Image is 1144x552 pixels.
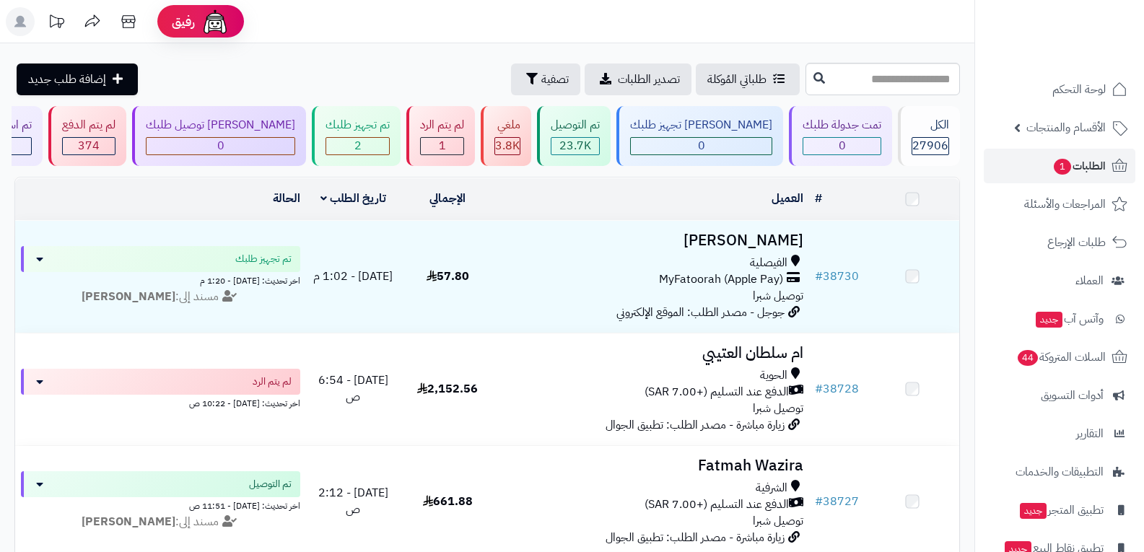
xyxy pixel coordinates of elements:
[429,190,466,207] a: الإجمالي
[62,117,115,133] div: لم يتم الدفع
[815,380,823,398] span: #
[753,512,803,530] span: توصيل شبرا
[21,395,300,410] div: اخر تحديث: [DATE] - 10:22 ص
[201,7,230,36] img: ai-face.png
[1016,462,1104,482] span: التطبيقات والخدمات
[495,137,520,154] span: 3.8K
[984,340,1135,374] a: السلات المتروكة44
[82,513,175,530] strong: [PERSON_NAME]
[309,106,403,166] a: تم تجهيز طلبك 2
[501,232,804,249] h3: [PERSON_NAME]
[1076,424,1104,444] span: التقارير
[28,71,106,88] span: إضافة طلب جديد
[786,106,895,166] a: تمت جدولة طلبك 0
[235,252,292,266] span: تم تجهيز طلبك
[354,137,362,154] span: 2
[63,138,115,154] div: 374
[10,514,311,530] div: مسند إلى:
[38,7,74,40] a: تحديثات المنصة
[21,497,300,512] div: اخر تحديث: [DATE] - 11:51 ص
[1036,312,1062,328] span: جديد
[760,367,787,384] span: الحوية
[630,117,772,133] div: [PERSON_NAME] تجهيز طلبك
[494,117,520,133] div: ملغي
[984,149,1135,183] a: الطلبات1
[172,13,195,30] span: رفيق
[249,477,292,491] span: تم التوصيل
[753,400,803,417] span: توصيل شبرا
[839,137,846,154] span: 0
[815,380,859,398] a: #38728
[313,268,393,285] span: [DATE] - 1:02 م
[146,117,295,133] div: [PERSON_NAME] توصيل طلبك
[217,137,224,154] span: 0
[984,72,1135,107] a: لوحة التحكم
[318,484,388,518] span: [DATE] - 2:12 ص
[696,63,800,95] a: طلباتي المُوكلة
[421,138,463,154] div: 1
[895,106,963,166] a: الكل27906
[1018,350,1038,366] span: 44
[551,138,599,154] div: 23682
[45,106,129,166] a: لم يتم الدفع 374
[912,137,948,154] span: 27906
[984,225,1135,260] a: طلبات الإرجاع
[645,384,789,400] span: الدفع عند التسليم (+7.00 SAR)
[417,380,478,398] span: 2,152.56
[129,106,309,166] a: [PERSON_NAME] توصيل طلبك 0
[78,137,100,154] span: 374
[753,287,803,305] span: توصيل شبرا
[645,496,789,513] span: الدفع عند التسليم (+7.00 SAR)
[1016,347,1106,367] span: السلات المتروكة
[756,480,787,496] span: الشرفية
[551,117,600,133] div: تم التوصيل
[1041,385,1104,406] span: أدوات التسويق
[478,106,534,166] a: ملغي 3.8K
[420,117,464,133] div: لم يتم الرد
[984,493,1135,527] a: تطبيق المتجرجديد
[618,71,680,88] span: تصدير الطلبات
[17,63,138,95] a: إضافة طلب جديد
[10,289,311,305] div: مسند إلى:
[614,106,786,166] a: [PERSON_NAME] تجهيز طلبك 0
[984,302,1135,336] a: وآتس آبجديد
[1026,118,1106,138] span: الأقسام والمنتجات
[1052,156,1106,176] span: الطلبات
[403,106,478,166] a: لم يتم الرد 1
[984,187,1135,222] a: المراجعات والأسئلة
[1047,232,1106,253] span: طلبات الإرجاع
[815,493,823,510] span: #
[1024,194,1106,214] span: المراجعات والأسئلة
[541,71,569,88] span: تصفية
[273,190,300,207] a: الحالة
[606,416,785,434] span: زيارة مباشرة - مصدر الطلب: تطبيق الجوال
[803,138,881,154] div: 0
[147,138,294,154] div: 0
[1075,271,1104,291] span: العملاء
[427,268,469,285] span: 57.80
[21,272,300,287] div: اخر تحديث: [DATE] - 1:20 م
[423,493,473,510] span: 661.88
[320,190,386,207] a: تاريخ الطلب
[984,455,1135,489] a: التطبيقات والخدمات
[326,138,389,154] div: 2
[912,117,949,133] div: الكل
[326,117,390,133] div: تم تجهيز طلبك
[698,137,705,154] span: 0
[815,190,822,207] a: #
[803,117,881,133] div: تمت جدولة طلبك
[1020,503,1047,519] span: جديد
[772,190,803,207] a: العميل
[1034,309,1104,329] span: وآتس آب
[439,137,446,154] span: 1
[495,138,520,154] div: 3847
[253,374,292,389] span: لم يتم الرد
[511,63,580,95] button: تصفية
[559,137,591,154] span: 23.7K
[984,378,1135,413] a: أدوات التسويق
[1054,159,1071,175] span: 1
[82,288,175,305] strong: [PERSON_NAME]
[585,63,691,95] a: تصدير الطلبات
[1046,39,1130,69] img: logo-2.png
[815,268,823,285] span: #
